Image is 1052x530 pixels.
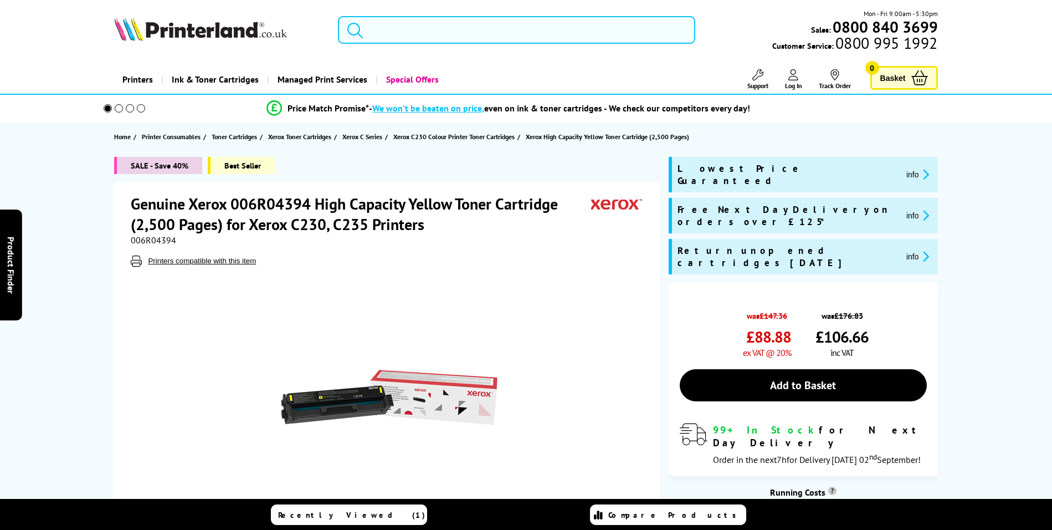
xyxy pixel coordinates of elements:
[526,132,689,141] span: Xerox High Capacity Yellow Toner Cartridge (2,500 Pages)
[89,99,929,118] li: modal_Promise
[590,504,746,525] a: Compare Products
[680,424,926,465] div: modal_delivery
[376,65,447,94] a: Special Offers
[713,424,819,436] span: 99+ In Stock
[903,168,932,181] button: promo-description
[760,310,787,321] strike: £147.36
[669,487,937,498] div: Running Costs
[785,81,802,90] span: Log In
[831,22,938,32] a: 0800 840 3699
[903,209,932,222] button: promo-description
[772,38,937,51] span: Customer Service:
[743,305,791,321] span: was
[271,504,427,525] a: Recently Viewed (1)
[131,193,591,235] h1: Genuine Xerox 006R04394 High Capacity Yellow Toner Cartridge (2,500 Pages) for Xerox C230, C235 P...
[342,131,382,142] span: Xerox C Series
[591,193,642,214] img: Xerox
[267,65,376,94] a: Managed Print Services
[747,69,768,90] a: Support
[161,65,267,94] a: Ink & Toner Cartridges
[142,131,203,142] a: Printer Consumables
[372,103,484,114] span: We won’t be beaten on price,
[819,69,851,90] a: Track Order
[785,69,802,90] a: Log In
[280,289,497,506] img: Xerox 006R04394 High Capacity Yellow Toner Cartridge (2,500 Pages)
[131,235,176,246] span: 006R04394
[268,131,331,142] span: Xerox Toner Cartridges
[114,17,324,43] a: Printerland Logo
[212,131,257,142] span: Toner Cartridges
[342,131,385,142] a: Xerox C Series
[114,131,131,142] span: Home
[746,327,791,347] span: £88.88
[870,66,938,90] a: Basket 0
[713,454,921,465] span: Order in the next for Delivery [DATE] 02 September!
[834,310,863,321] strike: £176.83
[834,38,937,48] span: 0800 995 1992
[811,24,831,35] span: Sales:
[393,131,517,142] a: Xerox C230 Colour Printer Toner Cartridges
[678,244,897,269] span: Return unopened cartridges [DATE]
[114,17,287,41] img: Printerland Logo
[145,256,259,266] button: Printers compatible with this item
[777,454,787,465] span: 7h
[212,131,260,142] a: Toner Cartridges
[680,369,926,401] a: Add to Basket
[369,103,750,114] div: - even on ink & toner cartridges - We check our competitors every day!
[288,103,369,114] span: Price Match Promise*
[869,452,877,462] sup: nd
[268,131,334,142] a: Xerox Toner Cartridges
[747,81,768,90] span: Support
[743,347,791,358] span: ex VAT @ 20%
[880,70,906,85] span: Basket
[114,65,161,94] a: Printers
[833,17,938,37] b: 0800 840 3699
[865,61,879,75] span: 0
[208,157,275,174] span: Best Seller
[6,237,17,294] span: Product Finder
[393,131,515,142] span: Xerox C230 Colour Printer Toner Cartridges
[830,347,854,358] span: inc VAT
[678,162,897,187] span: Lowest Price Guaranteed
[903,250,932,263] button: promo-description
[114,131,134,142] a: Home
[815,327,869,347] span: £106.66
[278,510,425,520] span: Recently Viewed (1)
[142,131,201,142] span: Printer Consumables
[713,424,926,449] div: for Next Day Delivery
[828,487,837,495] sup: Cost per page
[608,510,742,520] span: Compare Products
[114,157,202,174] span: SALE - Save 40%
[678,203,897,228] span: Free Next Day Delivery on orders over £125*
[864,8,938,19] span: Mon - Fri 9:00am - 5:30pm
[815,305,869,321] span: was
[172,65,259,94] span: Ink & Toner Cartridges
